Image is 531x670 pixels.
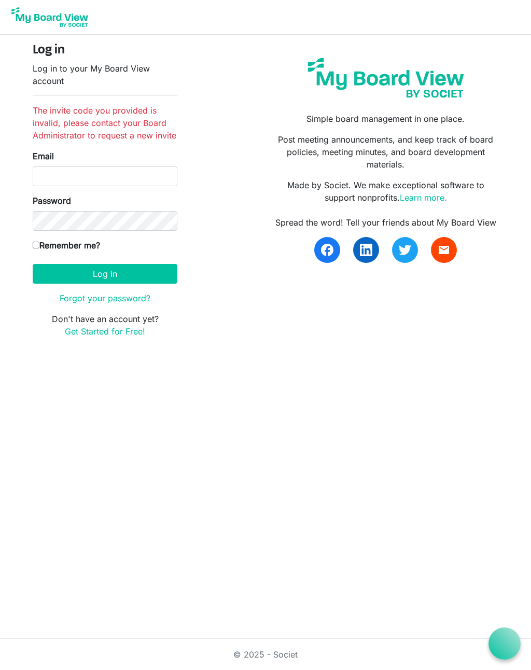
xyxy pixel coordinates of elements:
[400,192,447,203] a: Learn more.
[33,43,177,58] h4: Log in
[60,293,150,303] a: Forgot your password?
[33,194,71,207] label: Password
[321,244,333,256] img: facebook.svg
[273,113,498,125] p: Simple board management in one place.
[33,313,177,338] p: Don't have an account yet?
[233,649,298,660] a: © 2025 - Societ
[301,51,470,104] img: my-board-view-societ.svg
[431,237,457,263] a: email
[33,104,177,142] li: The invite code you provided is invalid, please contact your Board Administrator to request a new...
[33,239,100,252] label: Remember me?
[33,62,177,87] p: Log in to your My Board View account
[65,326,145,337] a: Get Started for Free!
[33,264,177,284] button: Log in
[33,242,39,248] input: Remember me?
[273,179,498,204] p: Made by Societ. We make exceptional software to support nonprofits.
[8,4,91,30] img: My Board View Logo
[273,133,498,171] p: Post meeting announcements, and keep track of board policies, meeting minutes, and board developm...
[360,244,372,256] img: linkedin.svg
[273,216,498,229] div: Spread the word! Tell your friends about My Board View
[33,150,54,162] label: Email
[438,244,450,256] span: email
[399,244,411,256] img: twitter.svg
